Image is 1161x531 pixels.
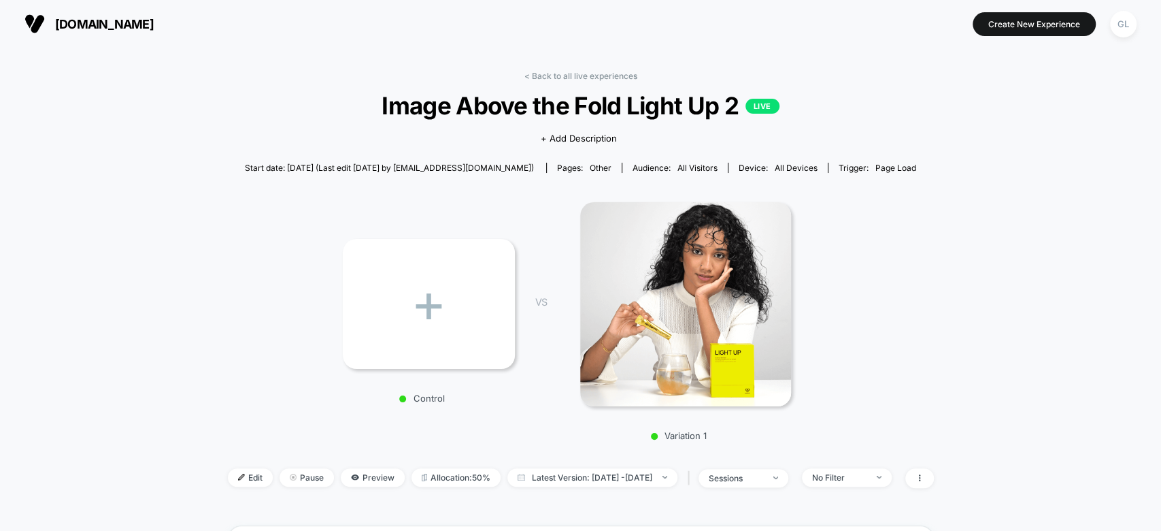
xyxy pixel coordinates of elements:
img: Visually logo [24,14,45,34]
span: other [590,163,611,173]
img: end [877,476,881,479]
div: GL [1110,11,1137,37]
span: Allocation: 50% [411,468,501,487]
span: Latest Version: [DATE] - [DATE] [507,468,677,487]
span: Page Load [875,163,916,173]
img: end [290,474,297,481]
a: < Back to all live experiences [524,71,637,81]
p: Control [336,393,508,404]
span: | [684,468,699,488]
img: end [773,477,778,479]
span: Preview [341,468,405,487]
span: Pause [280,468,334,487]
p: LIVE [745,99,779,114]
div: No Filter [812,472,866,483]
button: Create New Experience [973,12,1096,36]
button: GL [1106,10,1141,38]
span: Edit [228,468,273,487]
span: + Add Description [541,132,617,146]
img: calendar [518,474,525,481]
span: All Visitors [677,163,718,173]
button: [DOMAIN_NAME] [20,13,158,35]
div: Audience: [633,163,718,173]
span: all devices [775,163,818,173]
img: Variation 1 main [580,202,792,406]
div: Trigger: [839,163,916,173]
span: Start date: [DATE] (Last edit [DATE] by [EMAIL_ADDRESS][DOMAIN_NAME]) [245,163,534,173]
span: VS [535,296,546,308]
img: end [662,476,667,479]
span: Image Above the Fold Light Up 2 [263,91,898,120]
img: edit [238,474,245,481]
div: sessions [709,473,763,483]
div: Pages: [557,163,611,173]
span: [DOMAIN_NAME] [55,17,154,31]
img: rebalance [422,474,427,481]
span: Device: [728,163,828,173]
p: Variation 1 [560,430,798,441]
div: + [343,239,515,369]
